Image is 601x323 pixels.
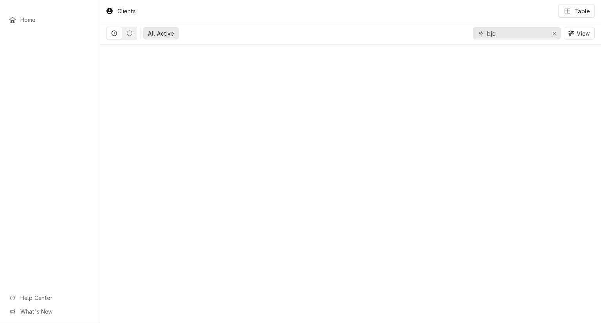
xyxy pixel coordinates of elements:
span: What's New [20,307,90,316]
span: Home [20,16,91,24]
button: View [564,27,595,39]
div: Table [574,7,590,15]
div: All Active [148,29,174,38]
span: Help Center [20,294,90,302]
a: Home [5,13,95,26]
button: Erase input [548,27,561,39]
a: Go to Help Center [5,291,95,304]
a: Go to What's New [5,305,95,318]
span: View [575,29,591,38]
input: Keyword search [487,27,546,39]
